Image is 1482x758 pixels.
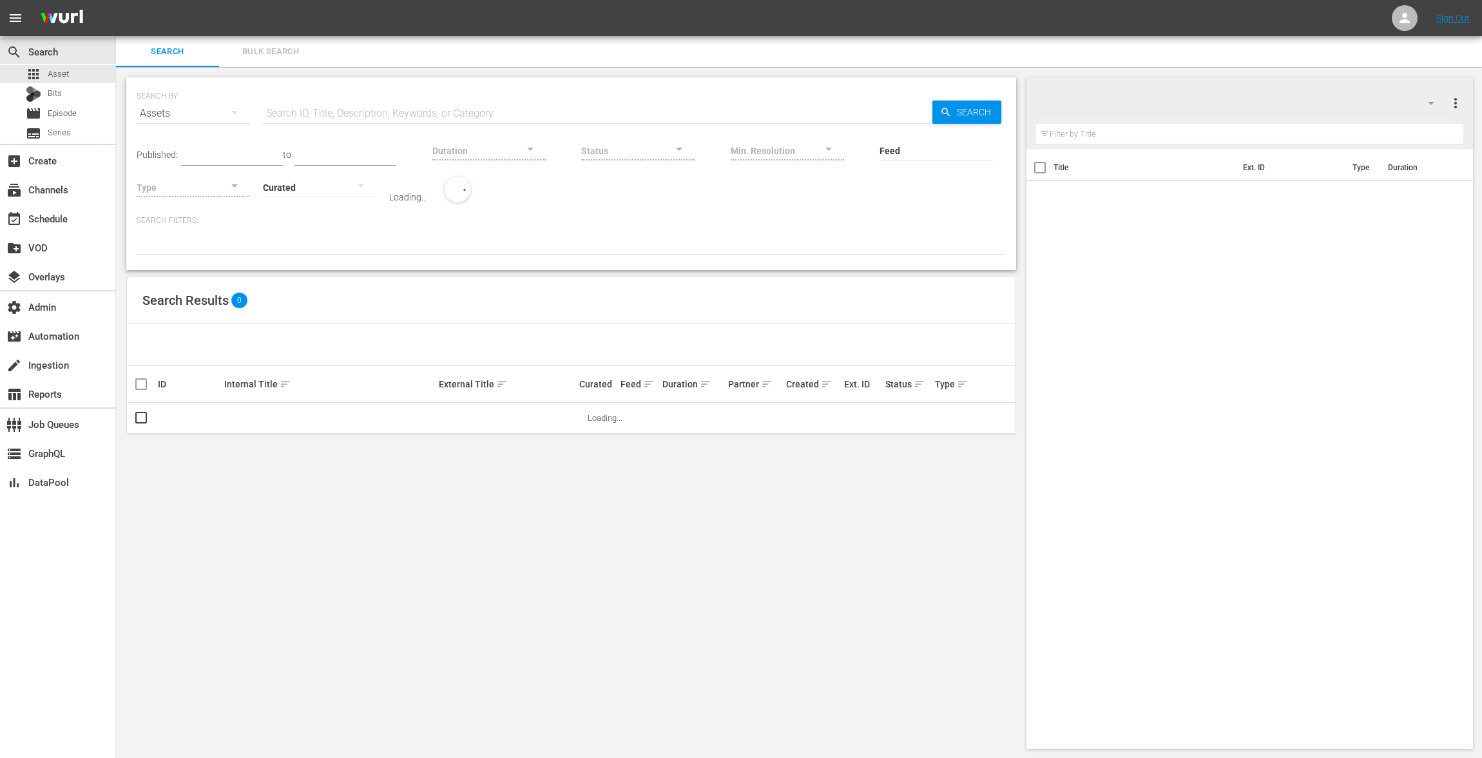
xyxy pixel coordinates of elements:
span: sort [643,378,655,390]
span: Automation [6,329,22,344]
div: Assets [137,95,250,131]
span: Search [124,44,211,59]
span: sort [914,378,925,390]
div: Feed [621,376,658,392]
span: Series [26,126,41,141]
span: GraphQL [6,446,22,462]
span: Asset [48,68,69,81]
p: Search Filters: [137,215,1006,226]
th: Title [1054,150,1235,186]
div: Internal Title [224,376,436,392]
div: Loading.. [389,192,425,202]
div: Bits [26,86,41,102]
span: sort [280,378,291,390]
span: more_vert [1448,95,1463,111]
span: Episode [48,107,77,120]
div: Created [786,376,840,392]
div: Ext. ID [844,379,881,389]
div: Type [935,376,964,392]
span: Episode [26,106,41,121]
span: Overlays [6,269,22,285]
a: Sign Out [1436,13,1470,23]
span: sort [761,378,773,390]
span: Admin [6,300,22,315]
span: sort [496,378,508,390]
th: Ext. ID [1235,150,1345,186]
div: Duration [662,376,725,392]
span: Channels [6,182,22,198]
span: 0 [231,293,247,308]
div: Partner [728,376,782,392]
th: Duration [1380,150,1458,186]
span: sort [821,378,832,390]
div: Curated [579,379,617,389]
button: more_vert [1448,88,1463,119]
button: Search [932,101,1001,124]
span: Create [6,153,22,169]
span: Loading... [588,413,622,423]
span: Bits [48,87,62,100]
span: Series [48,126,71,139]
span: Asset [26,66,41,82]
span: VOD [6,240,22,256]
span: Job Queues [6,417,22,432]
span: Search [952,101,1001,124]
span: Reports [6,387,22,402]
div: ID [158,379,220,389]
span: DataPool [6,475,22,491]
th: Type [1345,150,1380,186]
span: Bulk Search [227,44,314,59]
span: to [283,150,291,160]
div: External Title [439,376,575,392]
span: Search [6,44,22,60]
span: sort [700,378,711,390]
span: Schedule [6,211,22,227]
span: Published: [137,150,178,160]
span: Ingestion [6,358,22,373]
div: Status [885,376,931,392]
span: sort [957,378,968,390]
img: ans4CAIJ8jUAAAAAAAAAAAAAAAAAAAAAAAAgQb4GAAAAAAAAAAAAAAAAAAAAAAAAJMjXAAAAAAAAAAAAAAAAAAAAAAAAgAT5G... [31,3,93,34]
span: Search Results [142,293,229,308]
span: menu [8,10,23,26]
